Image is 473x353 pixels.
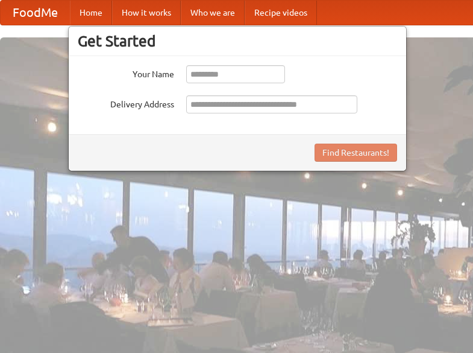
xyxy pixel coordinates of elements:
[1,1,70,25] a: FoodMe
[181,1,245,25] a: Who we are
[78,95,174,110] label: Delivery Address
[78,32,397,50] h3: Get Started
[245,1,317,25] a: Recipe videos
[70,1,112,25] a: Home
[112,1,181,25] a: How it works
[315,144,397,162] button: Find Restaurants!
[78,65,174,80] label: Your Name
